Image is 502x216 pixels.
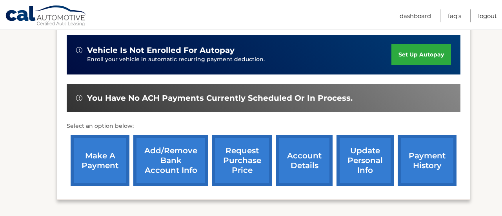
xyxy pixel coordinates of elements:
[391,44,451,65] a: set up autopay
[276,135,333,186] a: account details
[71,135,129,186] a: make a payment
[5,5,87,28] a: Cal Automotive
[87,55,391,64] p: Enroll your vehicle in automatic recurring payment deduction.
[87,45,235,55] span: vehicle is not enrolled for autopay
[398,135,457,186] a: payment history
[448,9,461,22] a: FAQ's
[133,135,208,186] a: Add/Remove bank account info
[336,135,394,186] a: update personal info
[212,135,272,186] a: request purchase price
[478,9,497,22] a: Logout
[76,95,82,101] img: alert-white.svg
[400,9,431,22] a: Dashboard
[67,122,460,131] p: Select an option below:
[76,47,82,53] img: alert-white.svg
[87,93,353,103] span: You have no ACH payments currently scheduled or in process.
